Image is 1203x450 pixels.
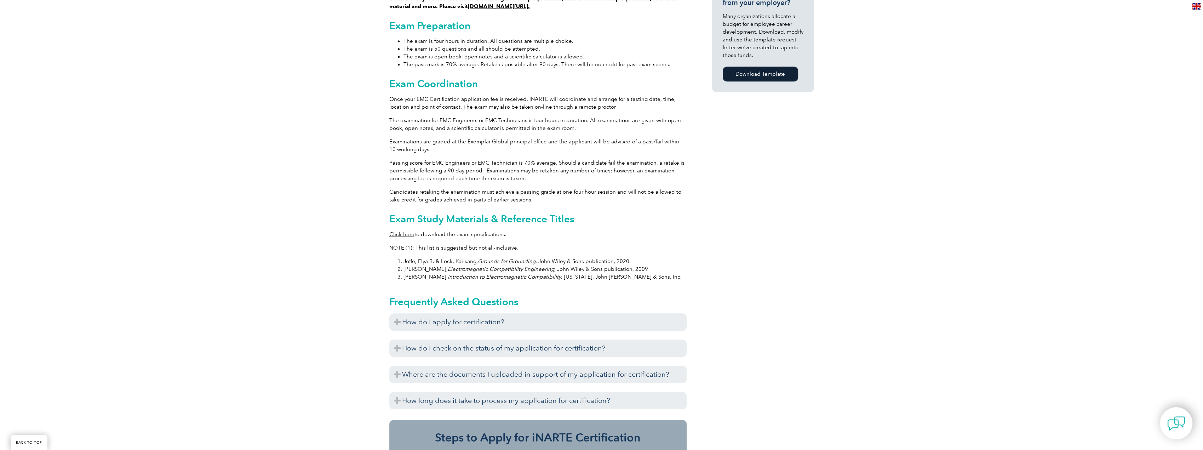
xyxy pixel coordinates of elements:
p: Passing score for EMC Engineers or EMC Technician is 70% average. Should a candidate fail the exa... [389,159,687,182]
li: The exam is open book, open notes and a scientific calculator is allowed. [403,53,687,61]
a: [DOMAIN_NAME][URL]. [468,3,530,10]
h2: Exam Study Materials & Reference Titles [389,213,687,224]
p: The examination for EMC Engineers or EMC Technicians is four hours in duration. All examinations ... [389,116,687,132]
h2: Frequently Asked Questions [389,296,687,307]
li: [PERSON_NAME], , John Wiley & Sons publication, 2009 [403,265,687,273]
em: Electromagnetic Compatibility Engineering [448,266,554,272]
a: Download Template [723,67,798,81]
li: The exam is 50 questions and all should be attempted. [403,45,687,53]
h2: Exam Coordination [389,78,687,89]
h2: Exam Preparation [389,20,687,31]
p: to download the exam specifications. [389,230,687,238]
p: Candidates retaking the examination must achieve a passing grade at one four hour session and wil... [389,188,687,204]
li: [PERSON_NAME], , [US_STATE], John [PERSON_NAME] & Sons, Inc. [403,273,687,281]
li: The exam is four hours in duration. All questions are multiple choice. [403,37,687,45]
h3: How do I apply for certification? [389,313,687,331]
p: Once your EMC Certification application fee is received, iNARTE will coordinate and arrange for a... [389,95,687,111]
img: en [1192,3,1201,10]
p: Many organizations allocate a budget for employee career development. Download, modify and use th... [723,12,803,59]
p: Examinations are graded at the Exemplar Global principal office and the applicant will be advised... [389,138,687,153]
a: BACK TO TOP [11,435,47,450]
li: Joffe, Elya B. & Lock, Kai-sang, , John Wiley & Sons publication, 2020. [403,257,687,265]
li: The pass mark is 70% average. Retake is possible after 90 days. There will be no credit for past ... [403,61,687,68]
em: Introduction to Electromagnetic Compatibility [448,274,561,280]
a: Click here [389,231,414,238]
h3: Steps to Apply for iNARTE Certification [400,431,676,445]
p: NOTE (1): This list is suggested but not all-inclusive. [389,244,687,252]
h3: Where are the documents I uploaded in support of my application for certification? [389,366,687,383]
h3: How long does it take to process my application for certification? [389,392,687,409]
img: contact-chat.png [1167,415,1185,432]
em: Grounds for Grounding [478,258,535,264]
h3: How do I check on the status of my application for certification? [389,340,687,357]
